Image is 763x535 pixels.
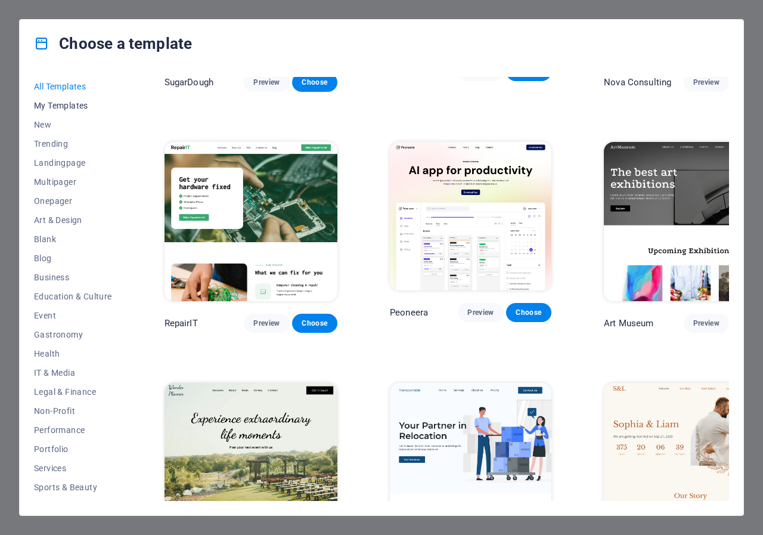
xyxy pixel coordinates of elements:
button: Choose [506,303,551,322]
span: Portfolio [34,444,112,454]
span: All Templates [34,82,112,91]
span: Choose [302,318,328,328]
button: Landingpage [34,153,112,172]
span: Blog [34,253,112,263]
span: Gastronomy [34,330,112,339]
button: Legal & Finance [34,382,112,401]
span: IT & Media [34,368,112,378]
span: Choose [302,78,328,87]
span: Preview [693,318,719,328]
span: Art & Design [34,215,112,225]
button: Portfolio [34,440,112,459]
img: Peoneera [390,142,551,291]
button: Blog [34,249,112,268]
button: IT & Media [34,363,112,382]
p: Art Museum [604,317,653,329]
button: Multipager [34,172,112,191]
button: Preview [244,73,289,92]
h4: Choose a template [34,34,192,53]
button: Preview [458,303,503,322]
img: RepairIT [165,142,337,302]
button: Onepager [34,191,112,211]
span: Business [34,273,112,282]
button: Services [34,459,112,478]
span: Non-Profit [34,406,112,416]
button: Non-Profit [34,401,112,420]
span: Trending [34,139,112,149]
p: RepairIT [165,317,198,329]
button: New [34,115,112,134]
span: Preview [467,308,494,317]
button: Blank [34,230,112,249]
span: Education & Culture [34,292,112,301]
span: Legal & Finance [34,387,112,397]
span: Landingpage [34,158,112,168]
button: Preview [684,314,729,333]
button: Education & Culture [34,287,112,306]
button: Sports & Beauty [34,478,112,497]
button: Business [34,268,112,287]
p: Nova Consulting [604,76,671,88]
button: All Templates [34,77,112,96]
button: Choose [292,314,337,333]
button: Choose [292,73,337,92]
img: Transportable [390,383,551,532]
span: New [34,120,112,129]
span: Preview [253,78,280,87]
span: Performance [34,425,112,435]
span: Onepager [34,196,112,206]
button: Health [34,344,112,363]
span: Choose [516,308,542,317]
span: Services [34,463,112,473]
button: Performance [34,420,112,440]
span: Preview [693,78,719,87]
span: Health [34,349,112,358]
button: My Templates [34,96,112,115]
span: Event [34,311,112,320]
p: SugarDough [165,76,213,88]
p: Peoneera [390,307,428,318]
span: Preview [253,318,280,328]
button: Event [34,306,112,325]
button: Trades [34,497,112,516]
button: Trending [34,134,112,153]
span: Blank [34,234,112,244]
button: Art & Design [34,211,112,230]
span: Multipager [34,177,112,187]
span: My Templates [34,101,112,110]
button: Preview [244,314,289,333]
span: Sports & Beauty [34,483,112,492]
button: Gastronomy [34,325,112,344]
button: Preview [684,73,729,92]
